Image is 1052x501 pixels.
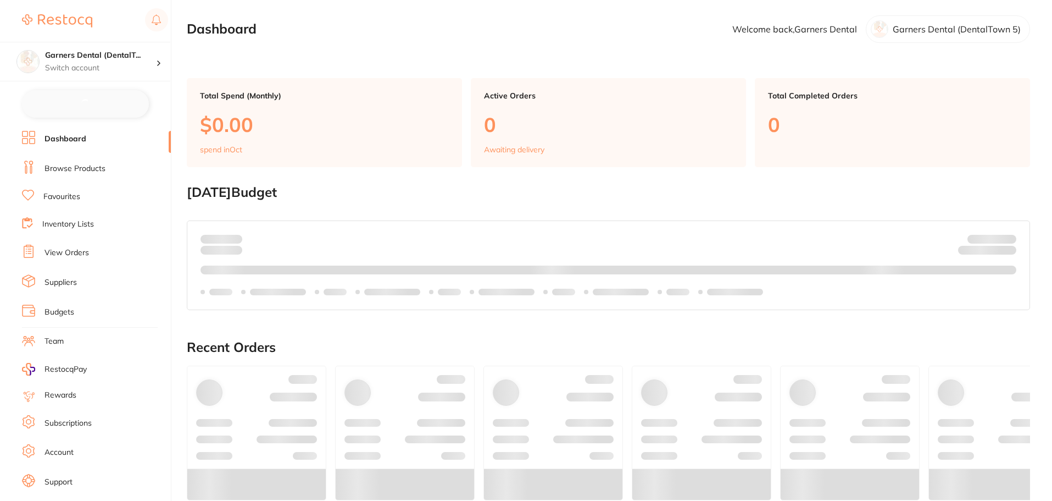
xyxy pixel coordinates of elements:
[438,288,461,296] p: Labels
[200,91,449,100] p: Total Spend (Monthly)
[967,234,1016,243] p: Budget:
[478,288,535,296] p: Labels extended
[201,234,242,243] p: Spent:
[45,50,156,61] h4: Garners Dental (DentalTown 5)
[755,78,1030,167] a: Total Completed Orders0
[44,364,87,375] span: RestocqPay
[17,51,39,73] img: Garners Dental (DentalTown 5)
[666,288,689,296] p: Labels
[200,145,242,154] p: spend in Oct
[471,78,746,167] a: Active Orders0Awaiting delivery
[44,277,77,288] a: Suppliers
[484,91,733,100] p: Active Orders
[22,363,35,376] img: RestocqPay
[997,247,1016,257] strong: $0.00
[324,288,347,296] p: Labels
[187,340,1030,355] h2: Recent Orders
[44,477,73,488] a: Support
[187,21,257,37] h2: Dashboard
[364,288,420,296] p: Labels extended
[768,91,1017,100] p: Total Completed Orders
[707,288,763,296] p: Labels extended
[768,113,1017,136] p: 0
[44,163,105,174] a: Browse Products
[44,134,86,145] a: Dashboard
[201,244,242,257] p: month
[22,363,87,376] a: RestocqPay
[44,447,74,458] a: Account
[893,24,1021,34] p: Garners Dental (DentalTown 5)
[187,185,1030,200] h2: [DATE] Budget
[732,24,857,34] p: Welcome back, Garners Dental
[22,8,92,34] a: Restocq Logo
[250,288,306,296] p: Labels extended
[44,247,89,258] a: View Orders
[42,219,94,230] a: Inventory Lists
[44,418,92,429] a: Subscriptions
[593,288,649,296] p: Labels extended
[44,336,64,347] a: Team
[958,244,1016,257] p: Remaining:
[223,234,242,244] strong: $0.00
[995,234,1016,244] strong: $NaN
[552,288,575,296] p: Labels
[484,113,733,136] p: 0
[43,191,80,202] a: Favourites
[22,14,92,27] img: Restocq Logo
[209,288,232,296] p: Labels
[44,307,74,318] a: Budgets
[45,63,156,74] p: Switch account
[187,78,462,167] a: Total Spend (Monthly)$0.00spend inOct
[44,390,76,401] a: Rewards
[200,113,449,136] p: $0.00
[484,145,544,154] p: Awaiting delivery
